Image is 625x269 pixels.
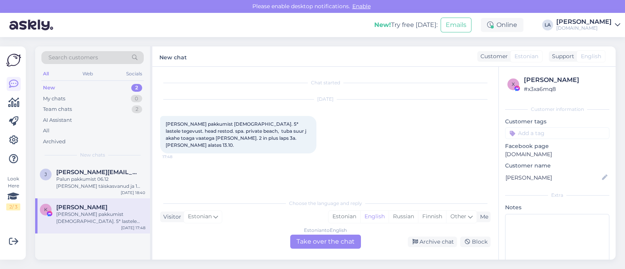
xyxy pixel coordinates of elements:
div: [DATE] 17:48 [121,225,145,231]
div: [PERSON_NAME] [556,19,612,25]
span: English [581,52,601,61]
b: New! [374,21,391,29]
div: [DOMAIN_NAME] [556,25,612,31]
span: Karin Vahar [56,204,107,211]
div: 2 [132,105,142,113]
span: [PERSON_NAME] pakkumist [DEMOGRAPHIC_DATA]. 5* lastele tegevust. head restod. spa. private beach,... [166,121,307,148]
span: Estonian [188,212,212,221]
span: Jelena.zukova@mail.ee [56,169,137,176]
div: Estonian to English [304,227,347,234]
div: Finnish [418,211,446,223]
div: Visitor [160,213,181,221]
div: Socials [125,69,144,79]
span: Search customers [48,53,98,62]
div: All [41,69,50,79]
div: [PERSON_NAME] [524,75,607,85]
span: Other [450,213,466,220]
div: Archived [43,138,66,146]
div: Block [460,237,491,247]
div: LA [542,20,553,30]
div: My chats [43,95,65,103]
input: Add a tag [505,127,609,139]
div: New [43,84,55,92]
div: Palun pakkumist 06.12 [PERSON_NAME] täiskasvanud ja 1 laps 5a [56,176,145,190]
img: Askly Logo [6,53,21,68]
div: Look Here [6,175,20,210]
div: Choose the language and reply [160,200,491,207]
div: Team chats [43,105,72,113]
div: 0 [131,95,142,103]
p: Facebook page [505,142,609,150]
div: All [43,127,50,135]
div: Estonian [329,211,360,223]
label: New chat [159,51,187,62]
span: New chats [80,151,105,159]
p: Customer tags [505,118,609,126]
div: Archive chat [408,237,457,247]
div: 2 [131,84,142,92]
div: 2 / 3 [6,203,20,210]
span: x [512,81,515,87]
a: [PERSON_NAME][DOMAIN_NAME] [556,19,620,31]
div: # x3xa6mq8 [524,85,607,93]
div: English [360,211,389,223]
button: Emails [441,18,471,32]
span: Enable [350,3,373,10]
div: Me [477,213,488,221]
div: Take over the chat [290,235,361,249]
div: [DATE] 18:40 [121,190,145,196]
div: [DATE] [160,96,491,103]
div: Chat started [160,79,491,86]
span: K [44,207,48,212]
span: 17:48 [162,154,192,160]
div: Support [549,52,574,61]
div: Customer [477,52,508,61]
div: Extra [505,192,609,199]
div: Customer information [505,106,609,113]
p: [DOMAIN_NAME] [505,150,609,159]
div: [PERSON_NAME] pakkumist [DEMOGRAPHIC_DATA]. 5* lastele tegevust. head restod. spa. private beach,... [56,211,145,225]
div: AI Assistant [43,116,72,124]
div: Online [481,18,523,32]
p: Notes [505,203,609,212]
p: Customer name [505,162,609,170]
span: J [45,171,47,177]
div: Web [81,69,95,79]
div: Russian [389,211,418,223]
span: Estonian [514,52,538,61]
input: Add name [505,173,600,182]
div: Try free [DATE]: [374,20,437,30]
